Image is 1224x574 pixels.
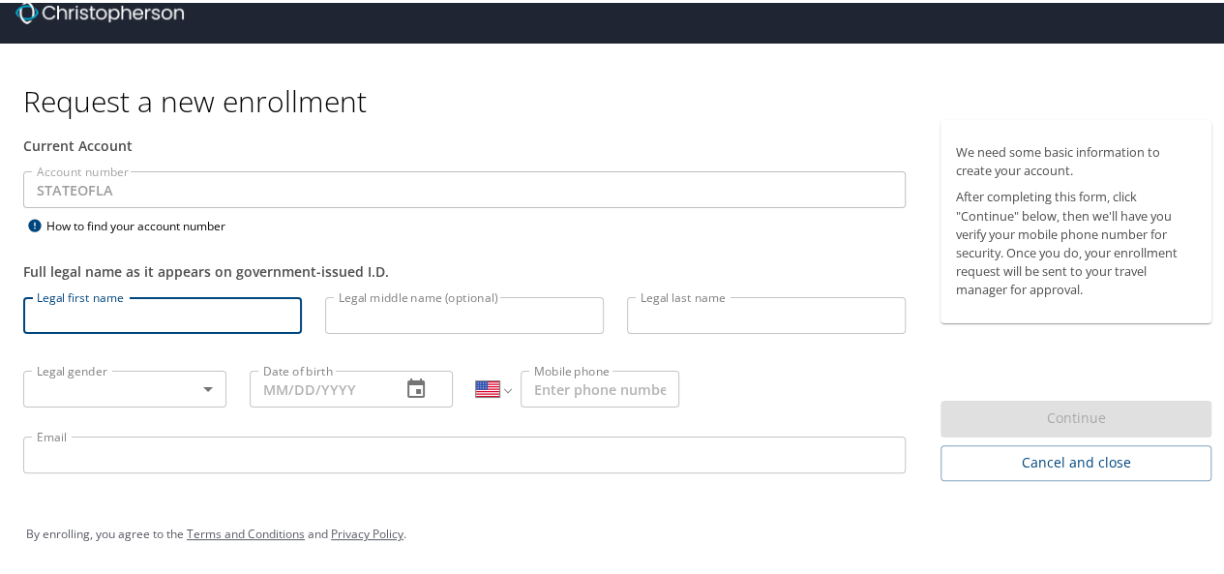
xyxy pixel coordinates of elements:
[23,368,226,405] div: ​
[331,523,403,539] a: Privacy Policy
[23,133,906,153] div: Current Account
[26,507,1212,556] div: By enrolling, you agree to the and .
[23,258,906,279] div: Full legal name as it appears on government-issued I.D.
[956,185,1196,296] p: After completing this form, click "Continue" below, then we'll have you verify your mobile phone ...
[940,442,1211,478] button: Cancel and close
[956,140,1196,177] p: We need some basic information to create your account.
[956,448,1196,472] span: Cancel and close
[23,211,265,235] div: How to find your account number
[187,523,305,539] a: Terms and Conditions
[250,368,385,405] input: MM/DD/YYYY
[521,368,679,405] input: Enter phone number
